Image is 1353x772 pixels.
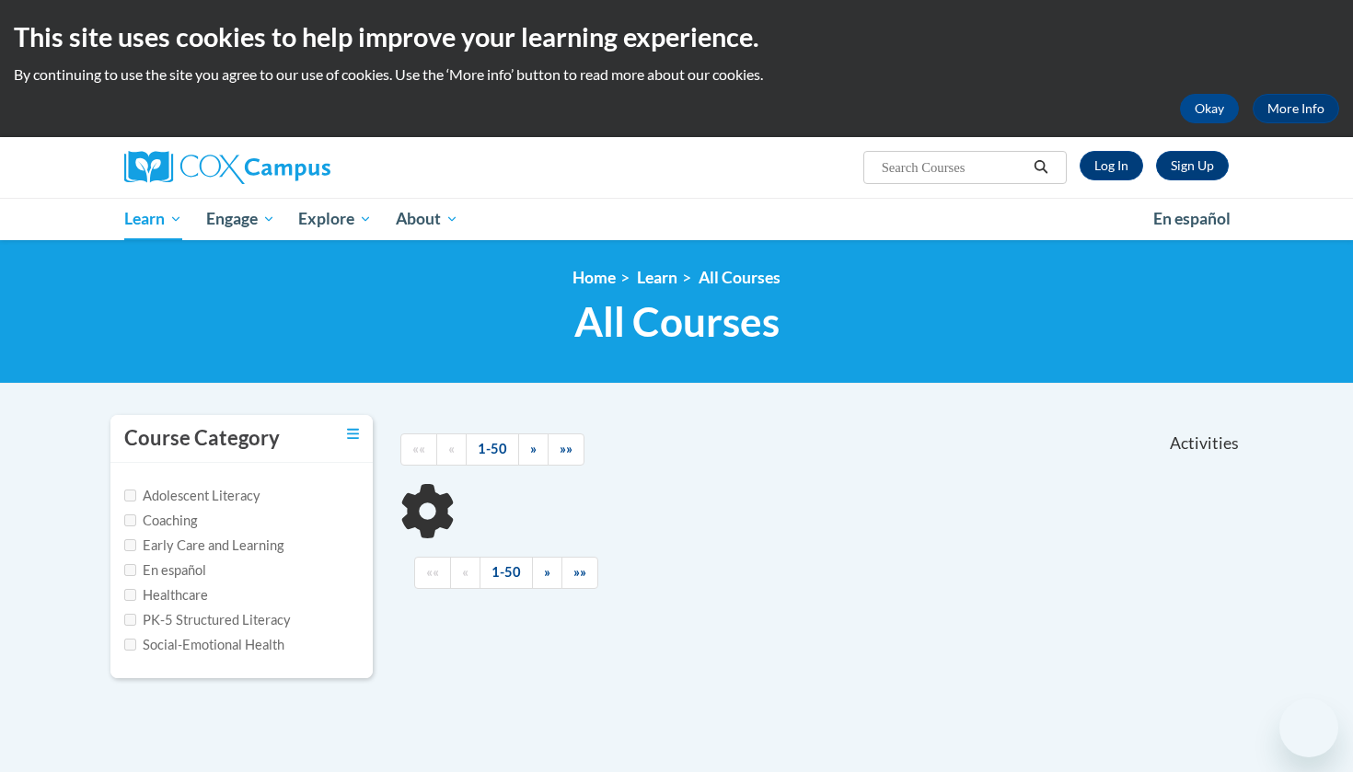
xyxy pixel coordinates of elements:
[436,433,467,466] a: Previous
[97,198,1256,240] div: Main menu
[124,635,284,655] label: Social-Emotional Health
[548,433,584,466] a: End
[448,441,455,456] span: «
[124,614,136,626] input: Checkbox for Options
[124,639,136,651] input: Checkbox for Options
[1253,94,1339,123] a: More Info
[572,268,616,287] a: Home
[1080,151,1143,180] a: Log In
[124,610,291,630] label: PK-5 Structured Literacy
[112,198,194,240] a: Learn
[124,539,136,551] input: Checkbox for Options
[400,433,437,466] a: Begining
[124,208,182,230] span: Learn
[124,589,136,601] input: Checkbox for Options
[426,564,439,580] span: ««
[1170,433,1239,454] span: Activities
[124,536,283,556] label: Early Care and Learning
[532,557,562,589] a: Next
[124,151,330,184] img: Cox Campus
[1180,94,1239,123] button: Okay
[1279,698,1338,757] iframe: Button to launch messaging window
[124,151,474,184] a: Cox Campus
[466,433,519,466] a: 1-50
[396,208,458,230] span: About
[480,557,533,589] a: 1-50
[561,557,598,589] a: End
[544,564,550,580] span: »
[347,424,359,444] a: Toggle collapse
[1027,156,1055,179] button: Search
[462,564,468,580] span: «
[124,564,136,576] input: Checkbox for Options
[124,511,197,531] label: Coaching
[637,268,677,287] a: Learn
[124,486,260,506] label: Adolescent Literacy
[14,18,1339,55] h2: This site uses cookies to help improve your learning experience.
[412,441,425,456] span: ««
[124,424,280,453] h3: Course Category
[450,557,480,589] a: Previous
[206,208,275,230] span: Engage
[124,560,206,581] label: En español
[1141,200,1243,238] a: En español
[298,208,372,230] span: Explore
[1153,209,1231,228] span: En español
[530,441,537,456] span: »
[880,156,1027,179] input: Search Courses
[124,514,136,526] input: Checkbox for Options
[384,198,470,240] a: About
[194,198,287,240] a: Engage
[14,64,1339,85] p: By continuing to use the site you agree to our use of cookies. Use the ‘More info’ button to read...
[1156,151,1229,180] a: Register
[699,268,781,287] a: All Courses
[560,441,572,456] span: »»
[286,198,384,240] a: Explore
[414,557,451,589] a: Begining
[573,564,586,580] span: »»
[574,297,780,346] span: All Courses
[518,433,549,466] a: Next
[124,490,136,501] input: Checkbox for Options
[124,585,208,605] label: Healthcare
